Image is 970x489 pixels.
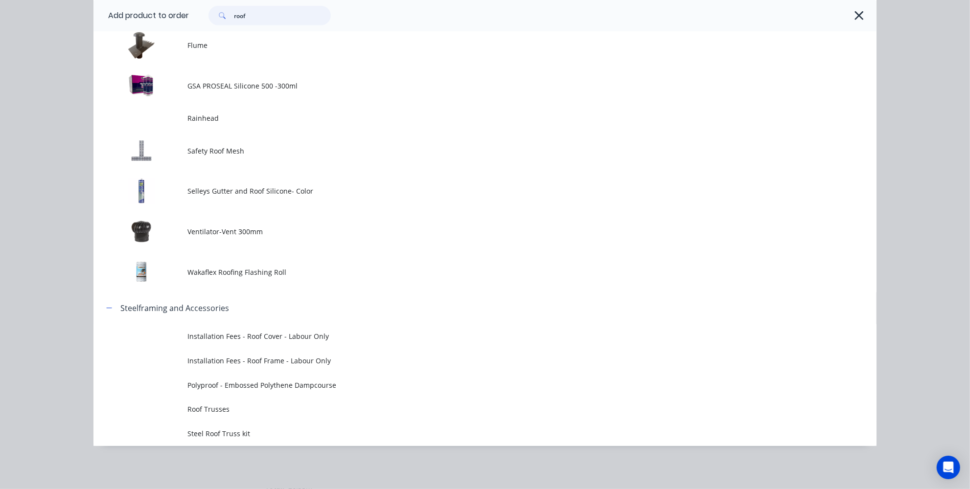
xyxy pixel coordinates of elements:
span: Flume [187,40,739,50]
span: Roof Trusses [187,404,739,414]
span: Polyproof - Embossed Polythene Dampcourse [187,380,739,390]
span: Safety Roof Mesh [187,146,739,156]
span: Steel Roof Truss kit [187,428,739,439]
span: Wakaflex Roofing Flashing Roll [187,267,739,277]
span: Installation Fees - Roof Cover - Labour Only [187,331,739,341]
span: Rainhead [187,113,739,123]
span: Ventilator-Vent 300mm [187,226,739,237]
div: Steelframing and Accessories [120,302,229,314]
input: Search... [234,6,331,25]
span: Installation Fees - Roof Frame - Labour Only [187,356,739,366]
div: Open Intercom Messenger [937,456,960,479]
span: GSA PROSEAL Silicone 500 -300ml [187,81,739,91]
span: Selleys Gutter and Roof Silicone- Color [187,186,739,196]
